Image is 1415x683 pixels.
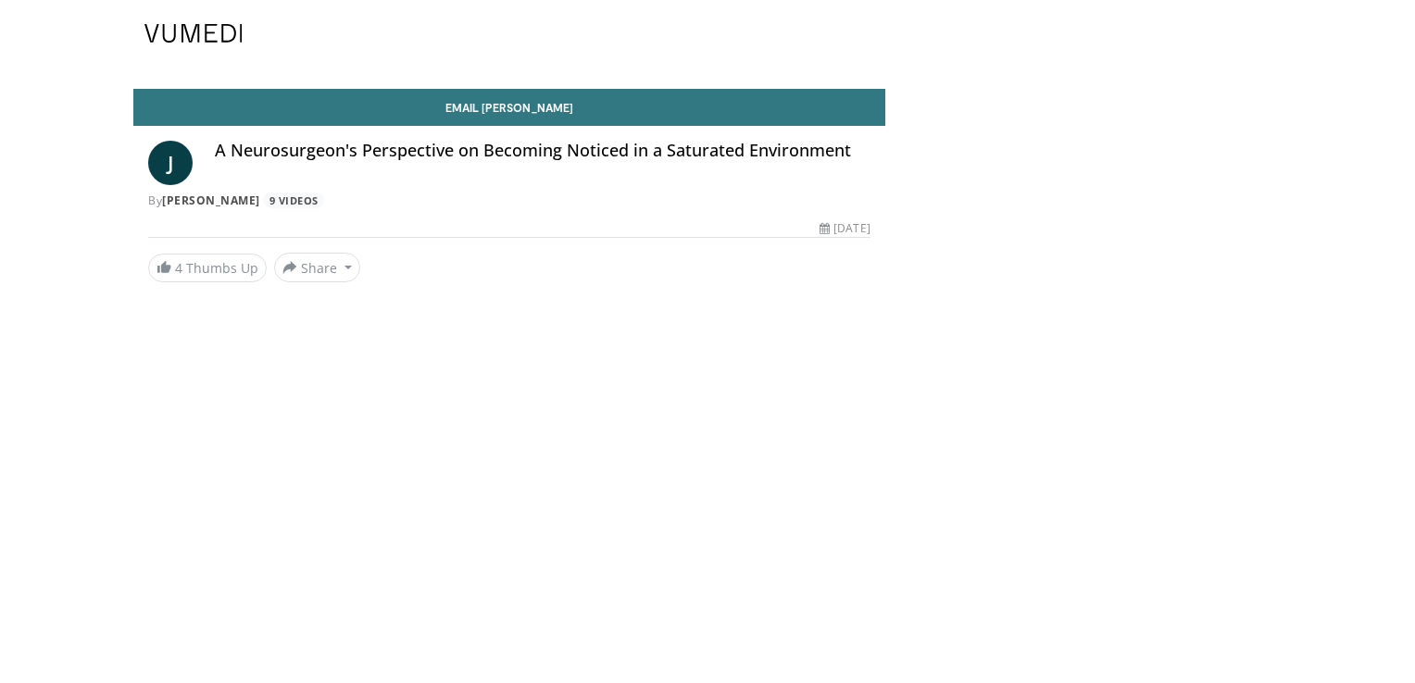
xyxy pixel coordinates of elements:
a: 4 Thumbs Up [148,254,267,282]
a: J [148,141,193,185]
h4: A Neurosurgeon's Perspective on Becoming Noticed in a Saturated Environment [215,141,870,161]
a: [PERSON_NAME] [162,192,260,208]
img: VuMedi Logo [144,24,243,43]
span: 4 [175,259,182,277]
div: [DATE] [820,220,870,237]
a: Email [PERSON_NAME] [133,89,885,126]
button: Share [274,253,360,282]
a: 9 Videos [263,192,324,208]
div: By [148,192,870,209]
